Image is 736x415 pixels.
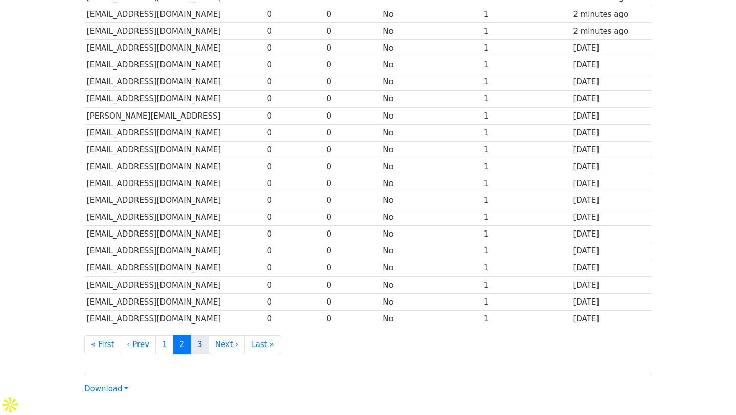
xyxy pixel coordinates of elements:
td: 2 minutes ago [571,23,652,40]
td: No [380,243,480,260]
td: 0 [324,74,381,90]
td: 0 [265,192,324,209]
td: 0 [324,23,381,40]
td: [EMAIL_ADDRESS][DOMAIN_NAME] [84,6,265,23]
td: 0 [265,40,324,57]
td: 0 [324,260,381,276]
td: No [380,23,480,40]
a: 3 [191,335,209,354]
td: 0 [324,90,381,107]
td: [EMAIL_ADDRESS][DOMAIN_NAME] [84,293,265,310]
td: 1 [481,40,571,57]
td: 0 [265,260,324,276]
td: [DATE] [571,226,652,243]
td: No [380,141,480,158]
td: 1 [481,243,571,260]
td: 0 [265,6,324,23]
td: [DATE] [571,276,652,293]
td: 1 [481,226,571,243]
td: 0 [324,6,381,23]
a: Last » [244,335,281,354]
td: [EMAIL_ADDRESS][DOMAIN_NAME] [84,310,265,327]
td: No [380,124,480,141]
td: No [380,57,480,74]
td: 0 [324,226,381,243]
td: [EMAIL_ADDRESS][DOMAIN_NAME] [84,57,265,74]
td: [DATE] [571,209,652,226]
td: 0 [265,243,324,260]
td: [EMAIL_ADDRESS][DOMAIN_NAME] [84,74,265,90]
td: 1 [481,310,571,327]
td: [DATE] [571,40,652,57]
td: 0 [324,57,381,74]
td: 1 [481,192,571,209]
td: 0 [265,293,324,310]
td: 0 [324,175,381,192]
td: [DATE] [571,310,652,327]
td: No [380,293,480,310]
td: [EMAIL_ADDRESS][DOMAIN_NAME] [84,90,265,107]
iframe: Chat Widget [685,366,736,415]
td: [EMAIL_ADDRESS][DOMAIN_NAME] [84,260,265,276]
td: 0 [324,243,381,260]
td: 2 minutes ago [571,6,652,23]
td: 1 [481,293,571,310]
td: [EMAIL_ADDRESS][DOMAIN_NAME] [84,158,265,175]
td: No [380,90,480,107]
td: 1 [481,107,571,124]
td: [DATE] [571,74,652,90]
td: [DATE] [571,158,652,175]
td: 0 [265,276,324,293]
td: [DATE] [571,260,652,276]
td: 0 [265,141,324,158]
td: No [380,192,480,209]
td: [DATE] [571,57,652,74]
td: 1 [481,175,571,192]
td: No [380,40,480,57]
td: 1 [481,23,571,40]
td: 1 [481,158,571,175]
td: [DATE] [571,90,652,107]
td: No [380,226,480,243]
td: No [380,6,480,23]
td: 0 [324,141,381,158]
td: 0 [265,57,324,74]
td: 0 [324,310,381,327]
td: No [380,276,480,293]
td: 1 [481,260,571,276]
td: 0 [324,158,381,175]
td: 0 [265,310,324,327]
td: 0 [265,23,324,40]
td: [EMAIL_ADDRESS][DOMAIN_NAME] [84,226,265,243]
a: Next › [209,335,245,354]
td: 1 [481,124,571,141]
td: 0 [324,40,381,57]
a: 1 [155,335,174,354]
a: « First [84,335,121,354]
td: No [380,260,480,276]
td: [DATE] [571,107,652,124]
td: [EMAIL_ADDRESS][DOMAIN_NAME] [84,209,265,226]
td: [DATE] [571,175,652,192]
td: 0 [265,107,324,124]
td: 0 [324,107,381,124]
td: 0 [324,276,381,293]
td: [EMAIL_ADDRESS][DOMAIN_NAME] [84,124,265,141]
td: 0 [324,124,381,141]
td: [EMAIL_ADDRESS][DOMAIN_NAME] [84,276,265,293]
td: 0 [324,293,381,310]
td: [EMAIL_ADDRESS][DOMAIN_NAME] [84,175,265,192]
td: [DATE] [571,293,652,310]
td: No [380,310,480,327]
td: 0 [265,226,324,243]
td: No [380,175,480,192]
td: 0 [265,90,324,107]
td: No [380,107,480,124]
td: 0 [324,209,381,226]
td: [PERSON_NAME][EMAIL_ADDRESS] [84,107,265,124]
td: [EMAIL_ADDRESS][DOMAIN_NAME] [84,141,265,158]
td: [EMAIL_ADDRESS][DOMAIN_NAME] [84,23,265,40]
td: 0 [265,209,324,226]
a: 2 [173,335,192,354]
td: 0 [324,192,381,209]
